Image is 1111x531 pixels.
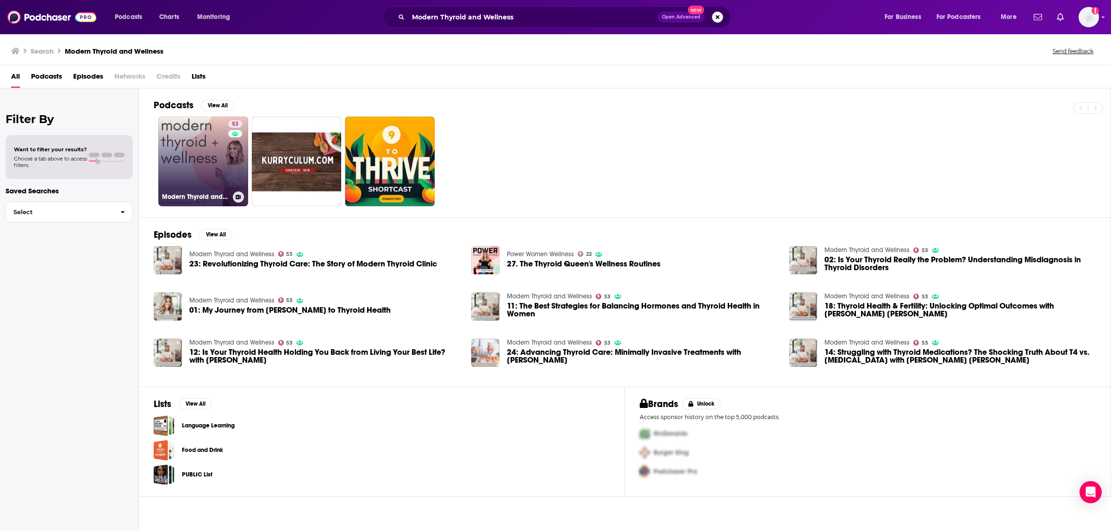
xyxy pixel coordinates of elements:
span: 53 [922,295,928,299]
img: User Profile [1079,7,1099,27]
button: Unlock [682,398,721,409]
h2: Brands [640,398,678,410]
h3: Search [31,47,54,56]
span: Monitoring [197,11,230,24]
a: 02: Is Your Thyroid Really the Problem? Understanding Misdiagnosis in Thyroid Disorders [824,256,1096,272]
button: open menu [108,10,154,25]
span: 53 [922,248,928,253]
span: Charts [159,11,179,24]
span: Select [6,209,113,215]
h2: Lists [154,398,171,410]
img: 27. The Thyroid Queen's Wellness Routines [471,246,499,274]
span: 01: My Journey from [PERSON_NAME] to Thyroid Health [189,306,391,314]
h2: Filter By [6,112,133,126]
img: 01: My Journey from Hashimoto's to Thyroid Health [154,292,182,321]
a: ListsView All [154,398,212,410]
a: Language Learning [182,420,235,431]
a: Modern Thyroid and Wellness [507,292,592,300]
a: Episodes [73,69,103,88]
button: Send feedback [1050,47,1096,55]
svg: Add a profile image [1092,7,1099,14]
span: Podcasts [115,11,142,24]
span: Logged in as nicole.koremenos [1079,7,1099,27]
span: Credits [156,69,181,88]
span: For Business [885,11,921,24]
span: Language Learning [154,415,175,436]
a: 53 [913,340,928,346]
img: 11: The Best Strategies for Balancing Hormones and Thyroid Health in Women [471,292,499,321]
a: Food and Drink [154,440,175,461]
a: Modern Thyroid and Wellness [824,339,910,346]
span: For Podcasters [936,11,981,24]
button: View All [199,229,232,240]
button: Open AdvancedNew [658,12,705,23]
span: Podchaser Pro [654,468,697,475]
img: 18: Thyroid Health & Fertility: Unlocking Optimal Outcomes with McCall McPherson [789,292,818,321]
a: All [11,69,20,88]
span: 53 [604,341,611,345]
span: Podcasts [31,69,62,88]
a: 11: The Best Strategies for Balancing Hormones and Thyroid Health in Women [507,302,778,318]
img: Third Pro Logo [636,462,654,481]
a: 24: Advancing Thyroid Care: Minimally Invasive Treatments with Jonathon O. Russell [507,348,778,364]
a: 27. The Thyroid Queen's Wellness Routines [507,260,661,268]
span: Choose a tab above to access filters. [14,155,87,168]
a: Charts [153,10,185,25]
span: 53 [604,295,611,299]
a: 12: Is Your Thyroid Health Holding You Back from Living Your Best Life? with Gina [154,339,182,367]
button: View All [201,100,234,111]
p: Saved Searches [6,186,133,195]
span: 14: Struggling with Thyroid Medications? The Shocking Truth About T4 vs. [MEDICAL_DATA] with [PER... [824,348,1096,364]
p: Access sponsor history on the top 5,000 podcasts. [640,414,1096,420]
a: Modern Thyroid and Wellness [824,292,910,300]
a: 53 [913,294,928,299]
a: 53 [913,247,928,253]
a: 23: Revolutionizing Thyroid Care: The Story of Modern Thyroid Clinic [189,260,437,268]
div: Open Intercom Messenger [1080,481,1102,503]
a: Power Women Wellness [507,250,574,258]
span: 53 [922,341,928,345]
button: open menu [930,10,994,25]
a: Modern Thyroid and Wellness [507,339,592,346]
a: EpisodesView All [154,229,232,241]
a: PUBLIC List [182,469,212,480]
span: New [688,6,705,14]
span: 53 [286,298,293,303]
span: More [1001,11,1017,24]
a: 18: Thyroid Health & Fertility: Unlocking Optimal Outcomes with McCall McPherson [824,302,1096,318]
a: 01: My Journey from Hashimoto's to Thyroid Health [189,306,391,314]
span: McDonalds [654,430,687,438]
button: open menu [994,10,1028,25]
a: 12: Is Your Thyroid Health Holding You Back from Living Your Best Life? with Gina [189,348,461,364]
input: Search podcasts, credits, & more... [408,10,658,25]
a: PUBLIC List [154,464,175,485]
button: open menu [191,10,242,25]
img: 24: Advancing Thyroid Care: Minimally Invasive Treatments with Jonathon O. Russell [471,339,499,367]
span: Networks [114,69,145,88]
span: 12: Is Your Thyroid Health Holding You Back from Living Your Best Life? with [PERSON_NAME] [189,348,461,364]
a: Lists [192,69,206,88]
img: Podchaser - Follow, Share and Rate Podcasts [7,8,96,26]
a: 14: Struggling with Thyroid Medications? The Shocking Truth About T4 vs. T3 with McCall McPherson [824,348,1096,364]
a: 02: Is Your Thyroid Really the Problem? Understanding Misdiagnosis in Thyroid Disorders [789,246,818,274]
img: 14: Struggling with Thyroid Medications? The Shocking Truth About T4 vs. T3 with McCall McPherson [789,339,818,367]
a: Food and Drink [182,445,223,455]
button: open menu [878,10,933,25]
img: Second Pro Logo [636,443,654,462]
h2: Podcasts [154,99,193,111]
a: Modern Thyroid and Wellness [189,250,275,258]
span: 53 [286,252,293,256]
a: 53 [278,297,293,303]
